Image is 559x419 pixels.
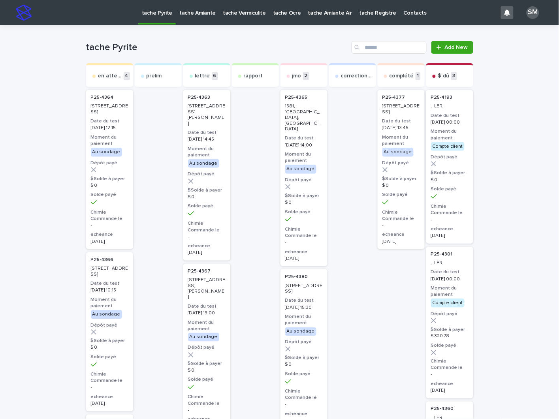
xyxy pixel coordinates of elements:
h3: Chimie Commande le [285,226,323,239]
h3: Moment du paiement [285,151,323,164]
h3: echeance [91,394,128,400]
h3: Solde payé [382,192,420,198]
p: , LER, [431,103,469,109]
h3: Moment du paiement [91,134,128,147]
p: $ 0 [188,368,226,374]
h3: Date du test [188,130,226,136]
div: P25-4377 [STREET_ADDRESS]Date du test[DATE] 13:45Moment du paiementAu sondageDépôt payé$Solde à p... [378,90,425,249]
h3: $Solde à payer [431,327,469,333]
h3: Dépôt payé [91,322,128,329]
p: $ 0 [188,194,226,200]
h3: Solde payé [188,377,226,383]
p: 6 [212,72,218,80]
div: Au sondage [188,159,219,168]
p: [STREET_ADDRESS] [91,266,128,277]
p: 1581, [GEOGRAPHIC_DATA], [GEOGRAPHIC_DATA] [285,103,323,132]
h3: echeance [91,231,128,238]
p: [DATE] 13:00 [188,310,226,316]
h3: Dépôt payé [285,177,323,183]
p: $ dû [438,73,450,79]
h3: Chimie Commande le [91,209,128,222]
div: P25-4301 , LER,Date du test[DATE] 00:00Moment du paiementCompte clientDépôt payé$Solde à payer$ 3... [426,247,473,399]
p: - [285,402,323,408]
input: Search [352,41,427,54]
p: [DATE] 00:00 [431,276,469,282]
p: $ 320.78 [431,334,469,339]
a: P25-4365 1581, [GEOGRAPHIC_DATA], [GEOGRAPHIC_DATA]Date du test[DATE] 14:00Moment du paiementAu s... [280,90,327,266]
a: Add New [431,41,473,54]
h3: Date du test [431,269,469,275]
h3: Moment du paiement [431,128,469,141]
p: rapport [244,73,263,79]
p: 3 [451,72,457,80]
p: [STREET_ADDRESS] [285,283,323,295]
h3: Date du test [188,303,226,310]
h3: Chimie Commande le [188,220,226,233]
p: [DATE] 13:45 [382,125,420,131]
h3: echeance [431,226,469,232]
a: P25-4364 [STREET_ADDRESS]Date du test[DATE] 12:15Moment du paiementAu sondageDépôt payé$Solde à p... [86,90,133,249]
p: P25-4301 [431,252,453,257]
p: $ 0 [91,183,128,188]
h3: Chimie Commande le [382,209,420,222]
p: [DATE] [285,256,323,261]
h3: Solde payé [188,203,226,209]
h3: $Solde à payer [382,176,420,182]
p: - [91,223,128,228]
p: [DATE] [91,401,128,407]
h3: Dépôt payé [188,345,226,351]
a: P25-4363 [STREET_ADDRESS][PERSON_NAME]Date du test[DATE] 14:45Moment du paiementAu sondageDépôt p... [183,90,230,261]
p: P25-4377 [382,95,405,100]
p: - [382,223,420,228]
p: 1 [416,72,421,80]
h3: Dépôt payé [188,171,226,177]
a: P25-4366 [STREET_ADDRESS]Date du test[DATE] 10:15Moment du paiementAu sondageDépôt payé$Solde à p... [86,252,133,411]
p: - [188,234,226,240]
p: correction exp [341,73,373,79]
p: , LER, [431,260,469,266]
h3: Solde payé [431,186,469,192]
p: [DATE] [382,239,420,244]
h3: $Solde à payer [188,187,226,194]
div: Au sondage [285,165,316,173]
p: [STREET_ADDRESS][PERSON_NAME] [188,103,226,126]
p: $ 0 [285,200,323,205]
h3: Date du test [285,297,323,304]
h3: $Solde à payer [91,338,128,344]
h3: Date du test [285,135,323,141]
p: prelim [147,73,162,79]
h3: Dépôt payé [431,154,469,160]
h3: echeance [382,231,420,238]
a: P25-4193 , LER,Date du test[DATE] 00:00Moment du paiementCompte clientDépôt payé$Solde à payer$ 0... [426,90,473,244]
p: - [431,372,469,378]
p: [STREET_ADDRESS] [91,103,128,115]
h3: Dépôt payé [285,339,323,346]
p: P25-4364 [91,95,114,100]
div: Au sondage [382,148,414,156]
p: $ 0 [382,183,420,188]
p: [DATE] [431,388,469,394]
h3: Moment du paiement [285,314,323,326]
h3: echeance [188,243,226,249]
p: jmo [292,73,301,79]
h3: Solde payé [285,209,323,215]
p: - [91,385,128,391]
p: lettre [195,73,210,79]
h3: Date du test [91,280,128,287]
p: [DATE] 00:00 [431,120,469,125]
h3: Chimie Commande le [431,203,469,216]
h3: Moment du paiement [431,285,469,298]
h3: $Solde à payer [431,170,469,176]
h3: Moment du paiement [188,146,226,158]
p: [DATE] 14:45 [188,137,226,142]
h3: Moment du paiement [382,134,420,147]
p: [DATE] 14:00 [285,143,323,148]
p: [DATE] [188,250,226,256]
h3: Chimie Commande le [431,359,469,371]
h3: Solde payé [285,371,323,378]
h3: Dépôt payé [91,160,128,166]
p: [DATE] [91,239,128,244]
